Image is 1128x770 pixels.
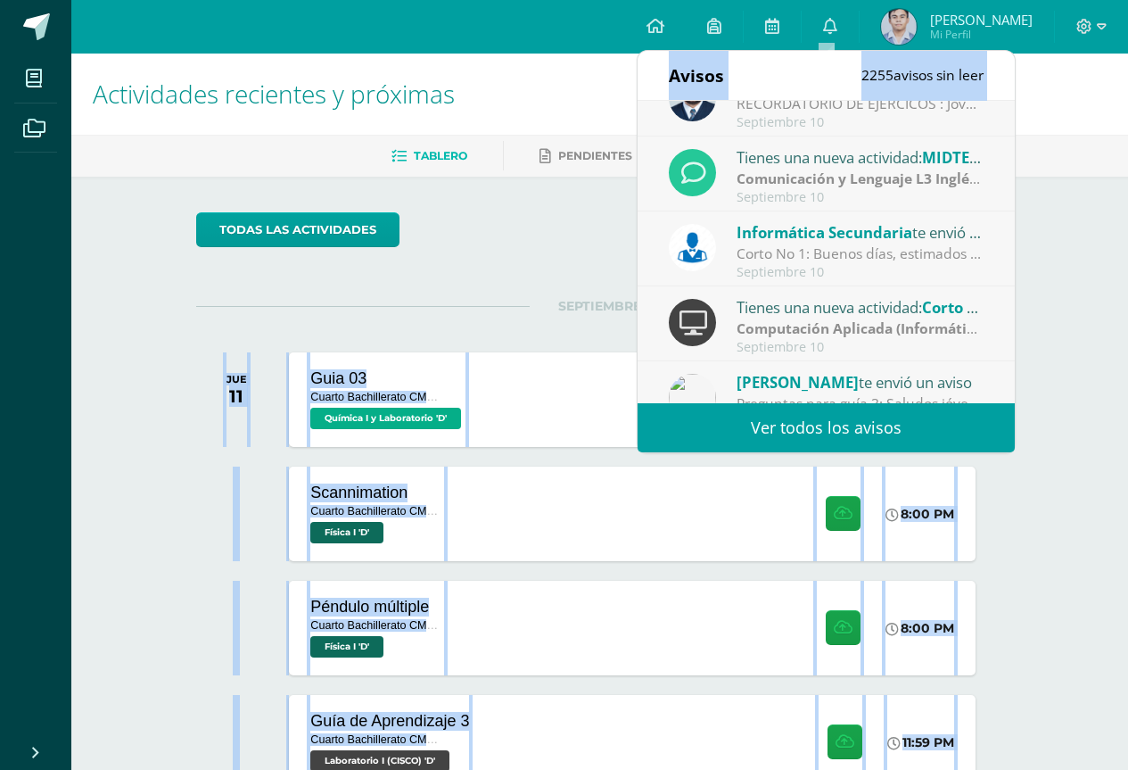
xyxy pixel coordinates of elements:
div: Péndulo múltiple [310,598,444,617]
span: Cuarto Bachillerato CMP Bachillerato en CCLL con Orientación en Computación [310,619,444,632]
a: Ver todos los avisos [638,403,1015,452]
div: RECORDATORIO DE EJERCICOS : Jovenes buenas tardes, un gusto saludarlos. Les recuerdo de traer los... [737,94,984,114]
div: Septiembre 10 [737,115,984,130]
div: 8:00 PM [885,506,954,522]
span: Pendientes de entrega [558,149,711,162]
span: Corto No 1 [922,297,1000,318]
span: SEPTIEMBRE [530,298,670,314]
a: Tablero [391,142,467,170]
strong: Computación Aplicada (Informática) [737,319,986,338]
span: Tablero [414,149,467,162]
div: Tienes una nueva actividad: [737,145,984,169]
a: Pendientes de entrega [539,142,711,170]
div: 11:59 PM [887,734,954,750]
div: Guía de Aprendizaje 3 [310,712,469,731]
a: todas las Actividades [196,212,399,247]
span: Cuarto Bachillerato CMP Bachillerato en CCLL con Orientación en Computación [310,505,444,517]
span: avisos sin leer [861,65,984,85]
img: 6dfd641176813817be49ede9ad67d1c4.png [669,374,716,421]
span: Física I 'D' [310,522,383,543]
div: te envió un aviso [737,220,984,244]
span: 2255 [861,65,893,85]
span: [PERSON_NAME] [930,11,1033,29]
span: Mi Perfil [930,27,1033,42]
strong: Comunicación y Lenguaje L3 Inglés [737,169,980,188]
img: c91b06815f95a291c203c8145eecbbcc.png [881,9,917,45]
span: [PERSON_NAME] [737,372,859,393]
div: Septiembre 10 [737,190,984,205]
span: Actividades recientes y próximas [93,77,455,111]
div: Guia 03 [310,369,465,388]
div: Avisos [669,51,724,100]
span: Química I y Laboratorio 'D' [310,408,461,429]
span: Informática Secundaria [737,222,912,243]
div: Corto No 1: Buenos días, estimados estudiantes, es un gusto saludarles por este medio. El present... [737,244,984,264]
div: Preguntas para guía 3: Saludos jóvenes, les comparto esta guía de preguntas que eben contestar pa... [737,393,984,414]
div: Septiembre 10 [737,340,984,355]
div: Scannimation [310,484,444,502]
div: Septiembre 10 [737,265,984,280]
span: Cuarto Bachillerato CMP Bachillerato en CCLL con Orientación en Computación [310,391,444,403]
div: 11 [226,385,247,407]
div: | Parcial [737,169,984,189]
div: te envió un aviso [737,370,984,393]
div: JUE [226,373,247,385]
span: Cuarto Bachillerato CMP Bachillerato en CCLL con Orientación en Computación [310,733,444,746]
div: 8:00 PM [885,620,954,636]
span: Física I 'D' [310,636,383,658]
span: MIDTERM [922,147,993,168]
div: | Parcial [737,319,984,339]
img: 6ed6846fa57649245178fca9fc9a58dd.png [669,224,716,271]
div: Tienes una nueva actividad: [737,295,984,319]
